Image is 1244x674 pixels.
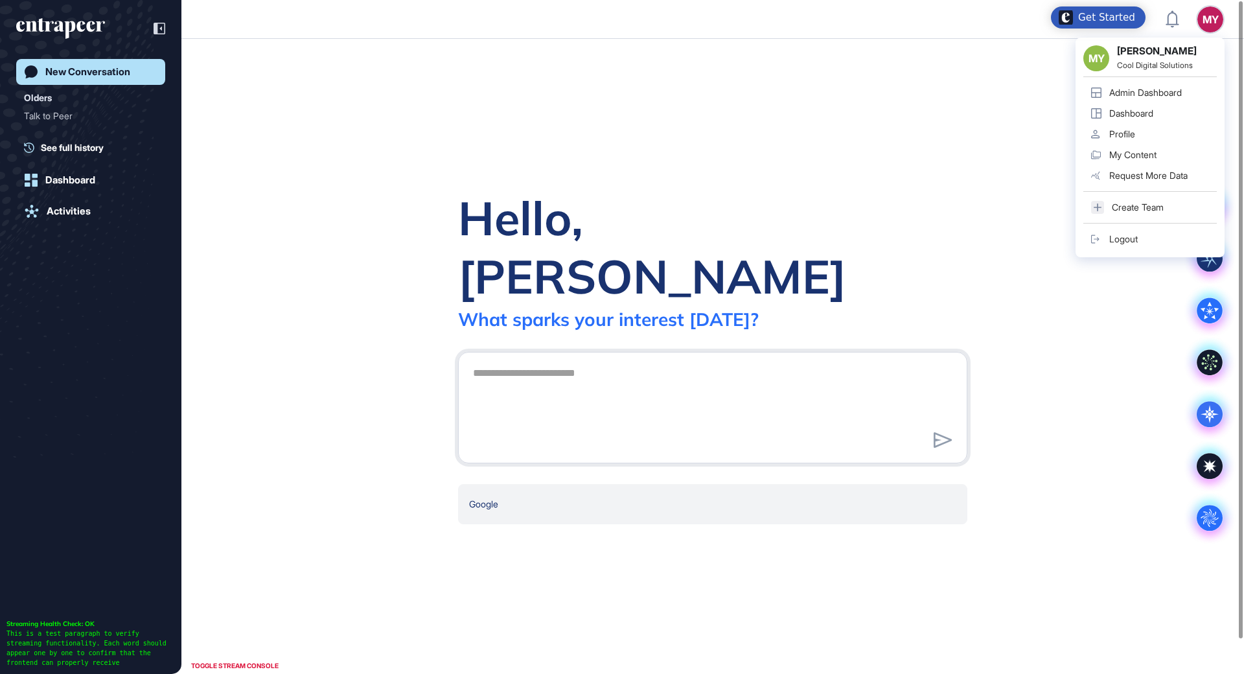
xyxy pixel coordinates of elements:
[45,174,95,186] div: Dashboard
[47,205,91,217] div: Activities
[16,18,105,39] div: entrapeer-logo
[188,658,282,674] div: TOGGLE STREAM CONSOLE
[16,167,165,193] a: Dashboard
[24,106,147,126] div: Talk to Peer
[1059,10,1073,25] img: launcher-image-alternative-text
[45,66,130,78] div: New Conversation
[24,141,165,154] a: See full history
[458,189,967,305] div: Hello, [PERSON_NAME]
[458,308,759,331] div: What sparks your interest [DATE]?
[1051,6,1146,29] div: Open Get Started checklist
[41,141,104,154] span: See full history
[24,106,157,126] div: Talk to Peer
[16,59,165,85] a: New Conversation
[1078,11,1135,24] div: Get Started
[24,90,52,106] div: Olders
[458,484,967,524] div: Google
[16,198,165,224] a: Activities
[1197,6,1223,32] button: MY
